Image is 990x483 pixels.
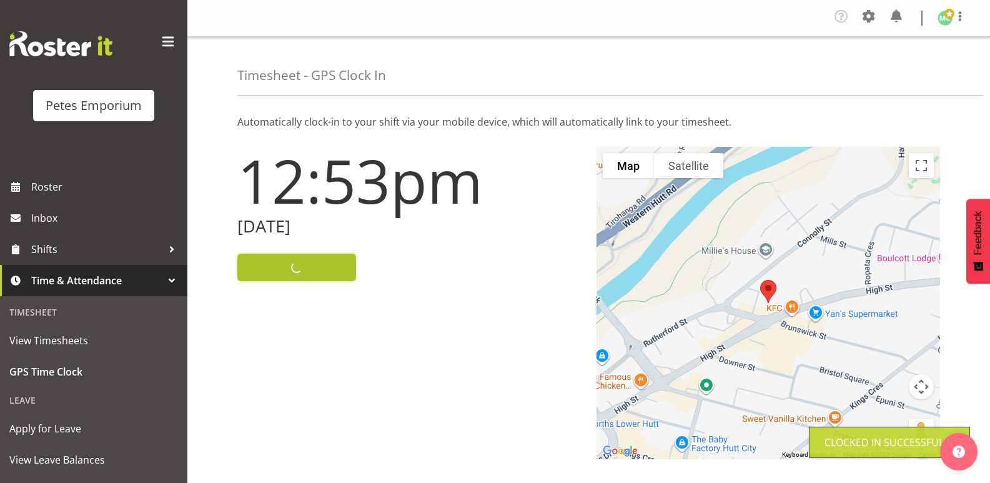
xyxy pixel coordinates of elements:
a: Apply for Leave [3,413,184,444]
span: Feedback [973,211,984,255]
span: Shifts [31,240,162,259]
span: View Timesheets [9,331,178,350]
span: Inbox [31,209,181,227]
button: Map camera controls [909,374,934,399]
span: GPS Time Clock [9,362,178,381]
button: Keyboard shortcuts [782,451,836,459]
a: Open this area in Google Maps (opens a new window) [600,443,641,459]
h2: [DATE] [237,217,582,236]
button: Feedback - Show survey [966,199,990,284]
a: View Timesheets [3,325,184,356]
button: Toggle fullscreen view [909,153,934,178]
h4: Timesheet - GPS Clock In [237,68,386,82]
span: Time & Attendance [31,271,162,290]
p: Automatically clock-in to your shift via your mobile device, which will automatically link to you... [237,114,940,129]
span: Roster [31,177,181,196]
div: Timesheet [3,299,184,325]
div: Clocked in Successfully [824,435,954,450]
a: View Leave Balances [3,444,184,476]
img: Rosterit website logo [9,31,112,56]
img: melissa-cowen2635.jpg [938,11,953,26]
img: Google [600,443,641,459]
div: Leave [3,387,184,413]
span: Apply for Leave [9,419,178,438]
div: Petes Emporium [46,96,142,115]
span: View Leave Balances [9,451,178,469]
button: Show satellite imagery [654,153,723,178]
button: Show street map [603,153,654,178]
h1: 12:53pm [237,147,582,214]
button: Drag Pegman onto the map to open Street View [909,419,934,444]
img: help-xxl-2.png [953,446,965,458]
a: GPS Time Clock [3,356,184,387]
